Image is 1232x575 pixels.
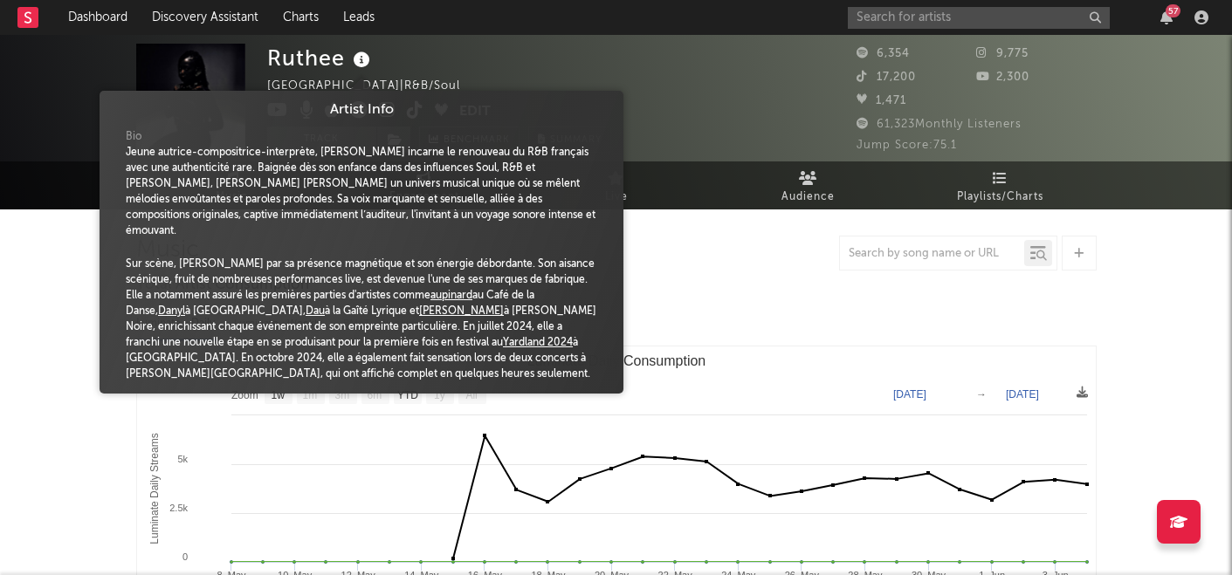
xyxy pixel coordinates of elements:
[231,389,258,401] text: Zoom
[976,48,1029,59] span: 9,775
[126,145,597,239] div: Jeune autrice-compositrice-interprète, [PERSON_NAME] incarne le renouveau du R&B français avec un...
[302,389,317,401] text: 1m
[267,76,480,97] div: [GEOGRAPHIC_DATA] | R&B/Soul
[465,389,477,401] text: All
[857,95,906,106] span: 1,471
[177,454,188,464] text: 5k
[396,389,417,401] text: YTD
[1160,10,1173,24] button: 57
[905,161,1097,209] a: Playlists/Charts
[148,433,161,544] text: Luminate Daily Streams
[267,44,375,72] div: Ruthee
[857,119,1022,130] span: 61,323 Monthly Listeners
[857,140,957,151] span: Jump Score: 75.1
[430,291,472,301] a: aupinard
[857,72,916,83] span: 17,200
[976,72,1029,83] span: 2,300
[434,389,445,401] text: 1y
[840,247,1024,261] input: Search by song name or URL
[126,257,597,382] div: Sur scène, [PERSON_NAME] par sa présence magnétique et son énergie débordante. Son aisance scéniq...
[781,187,835,208] span: Audience
[419,306,504,317] a: [PERSON_NAME]
[169,503,188,513] text: 2.5k
[957,187,1043,208] span: Playlists/Charts
[306,306,325,317] a: Dau
[527,353,705,368] text: Luminate Daily Consumption
[976,388,987,400] text: →
[334,389,349,401] text: 3m
[893,388,926,400] text: [DATE]
[126,129,141,145] span: Bio
[182,551,187,562] text: 0
[367,389,382,401] text: 6m
[857,48,910,59] span: 6,354
[158,306,185,317] a: Danyl
[113,99,610,120] div: Artist Info
[271,389,285,401] text: 1w
[503,338,573,348] a: Yardland 2024
[1166,4,1180,17] div: 57
[848,7,1110,29] input: Search for artists
[712,161,905,209] a: Audience
[1006,388,1039,400] text: [DATE]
